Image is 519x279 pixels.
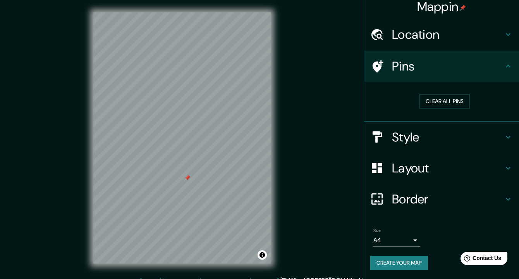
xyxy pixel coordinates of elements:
h4: Layout [392,160,504,176]
div: Layout [364,153,519,184]
canvas: Map [93,12,271,263]
div: Style [364,122,519,153]
div: A4 [373,234,420,246]
h4: Pins [392,59,504,74]
h4: Border [392,191,504,207]
button: Clear all pins [419,94,470,108]
label: Size [373,227,382,234]
div: Pins [364,51,519,82]
iframe: Help widget launcher [450,249,510,270]
img: pin-icon.png [460,5,466,11]
h4: Style [392,129,504,145]
h4: Location [392,27,504,42]
button: Create your map [370,256,428,270]
div: Border [364,184,519,215]
div: Location [364,19,519,50]
button: Toggle attribution [258,250,267,260]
